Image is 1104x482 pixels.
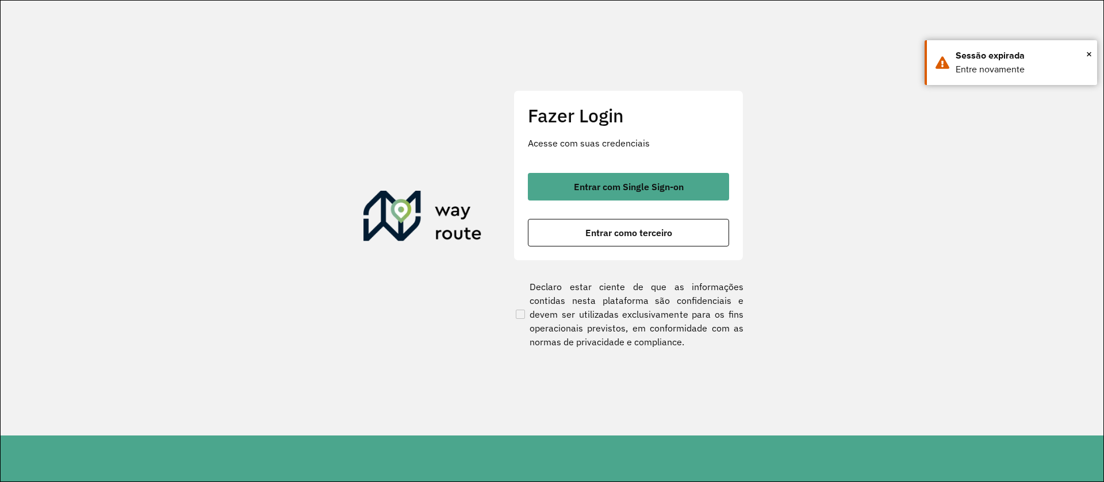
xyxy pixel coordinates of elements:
button: button [528,219,729,246]
div: Entre novamente [956,63,1088,76]
h2: Fazer Login [528,105,729,126]
span: × [1086,45,1092,63]
span: Entrar como terceiro [585,228,672,237]
label: Declaro estar ciente de que as informações contidas nesta plataforma são confidenciais e devem se... [513,280,743,349]
button: Close [1086,45,1092,63]
p: Acesse com suas credenciais [528,136,729,150]
button: button [528,173,729,200]
div: Sessão expirada [956,49,1088,63]
img: Roteirizador AmbevTech [363,191,482,246]
span: Entrar com Single Sign-on [574,182,684,191]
